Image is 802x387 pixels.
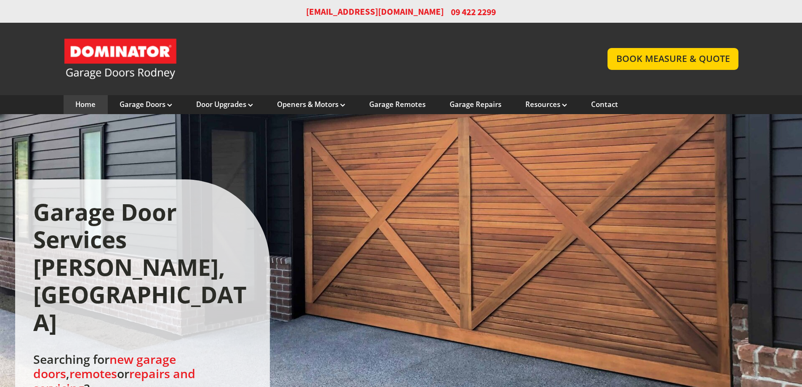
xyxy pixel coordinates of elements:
a: Home [75,100,96,109]
a: Garage Doors [120,100,172,109]
a: remotes [69,366,117,382]
a: [EMAIL_ADDRESS][DOMAIN_NAME] [306,6,444,18]
a: Contact [591,100,618,109]
a: Garage Remotes [369,100,426,109]
a: Resources [525,100,567,109]
a: Openers & Motors [277,100,345,109]
a: Garage Door and Secure Access Solutions homepage [64,38,591,80]
a: BOOK MEASURE & QUOTE [607,48,738,69]
a: new garage doors [33,351,176,382]
h1: Garage Door Services [PERSON_NAME], [GEOGRAPHIC_DATA] [33,198,252,336]
a: Garage Repairs [450,100,501,109]
a: Door Upgrades [196,100,253,109]
span: 09 422 2299 [451,6,496,18]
